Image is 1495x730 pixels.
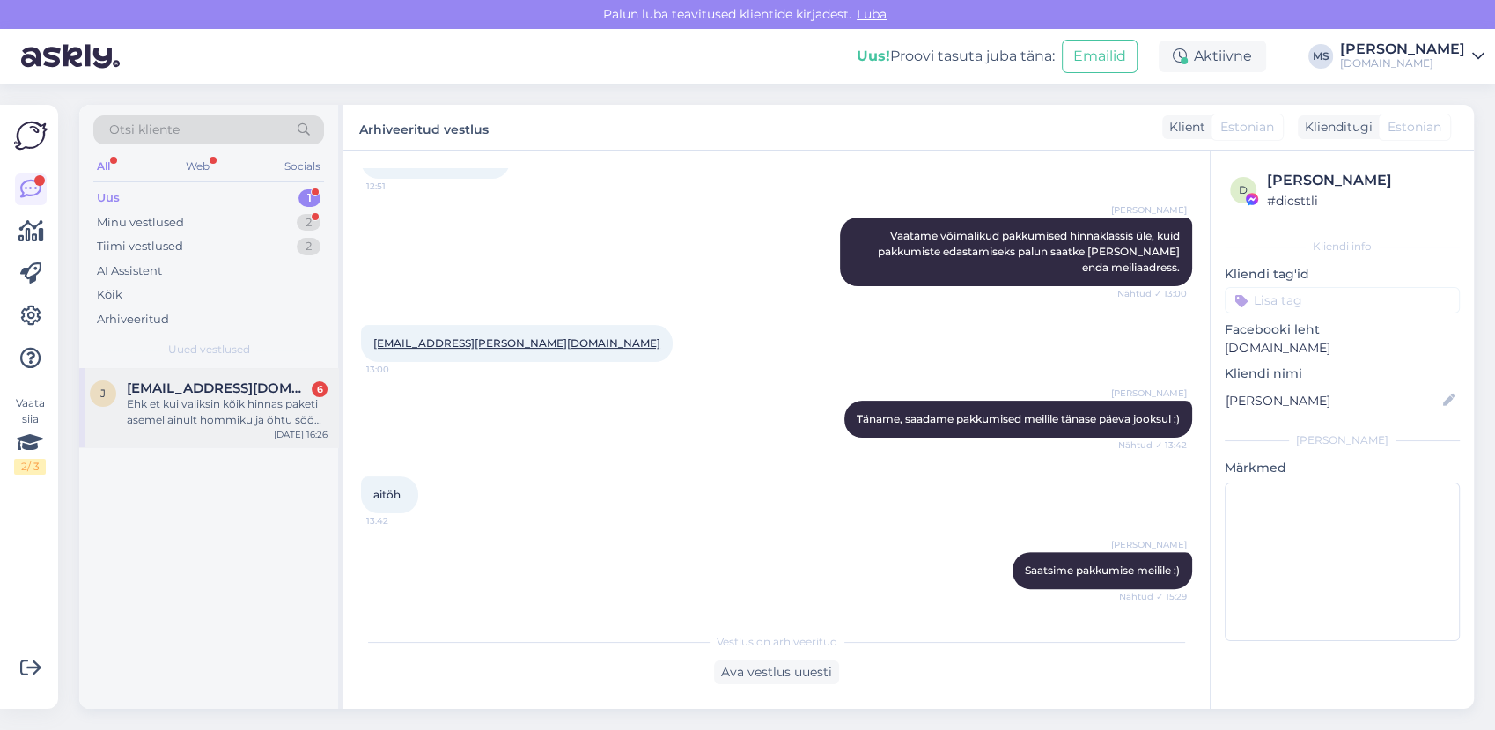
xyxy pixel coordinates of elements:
span: Luba [851,6,892,22]
div: 2 / 3 [14,459,46,475]
span: joonaskj@gmail.com [127,380,310,396]
div: Vaata siia [14,395,46,475]
div: All [93,155,114,178]
span: 12:51 [366,180,432,193]
div: Kõik [97,286,122,304]
p: Kliendi nimi [1225,365,1460,383]
div: [PERSON_NAME] [1267,170,1454,191]
div: Klienditugi [1298,118,1373,136]
p: Märkmed [1225,459,1460,477]
a: [EMAIL_ADDRESS][PERSON_NAME][DOMAIN_NAME] [373,336,660,350]
span: Täname, saadame pakkumised meilile tänase päeva jooksul :) [857,412,1180,425]
span: Saatsime pakkumise meilile :) [1025,564,1180,577]
div: Proovi tasuta juba täna: [857,46,1055,67]
div: Uus [97,189,120,207]
span: Nähtud ✓ 13:00 [1117,287,1187,300]
div: [DATE] 16:26 [274,428,328,441]
input: Lisa nimi [1226,391,1440,410]
p: Kliendi tag'id [1225,265,1460,284]
div: 1 [298,189,320,207]
div: Ehk et kui valiksin kõik hinnas paketi asemel ainult hommiku ja õhtu söögi siis saaksin ka vastav... [127,396,328,428]
div: Kliendi info [1225,239,1460,254]
div: 2 [297,238,320,255]
a: [PERSON_NAME][DOMAIN_NAME] [1340,42,1484,70]
span: 13:42 [366,514,432,527]
label: Arhiveeritud vestlus [359,115,489,139]
span: Uued vestlused [168,342,250,358]
input: Lisa tag [1225,287,1460,313]
div: 2 [297,214,320,232]
span: Nähtud ✓ 15:29 [1119,590,1187,603]
div: Arhiveeritud [97,311,169,328]
div: [DOMAIN_NAME] [1340,56,1465,70]
div: [PERSON_NAME] [1225,432,1460,448]
span: [PERSON_NAME] [1111,203,1187,217]
span: [PERSON_NAME] [1111,387,1187,400]
div: Ava vestlus uuesti [714,660,839,684]
p: Facebooki leht [1225,321,1460,339]
div: 6 [312,381,328,397]
span: Nähtud ✓ 13:42 [1118,439,1187,452]
div: Socials [281,155,324,178]
div: MS [1308,44,1333,69]
div: Web [182,155,213,178]
span: Estonian [1388,118,1441,136]
b: Uus! [857,48,890,64]
span: Vaatame võimalikud pakkumised hinnaklassis üle, kuid pakkumiste edastamiseks palun saatke [PERSON... [878,229,1182,274]
div: Minu vestlused [97,214,184,232]
div: [PERSON_NAME] [1340,42,1465,56]
span: Estonian [1220,118,1274,136]
span: j [100,387,106,400]
img: Askly Logo [14,119,48,152]
span: Vestlus on arhiveeritud [717,634,837,650]
div: # dicsttli [1267,191,1454,210]
div: Aktiivne [1159,41,1266,72]
div: Klient [1162,118,1205,136]
button: Emailid [1062,40,1138,73]
div: Tiimi vestlused [97,238,183,255]
span: Otsi kliente [109,121,180,139]
span: aitöh [373,488,401,501]
span: d [1239,183,1248,196]
div: AI Assistent [97,262,162,280]
p: [DOMAIN_NAME] [1225,339,1460,358]
span: 13:00 [366,363,432,376]
span: [PERSON_NAME] [1111,538,1187,551]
